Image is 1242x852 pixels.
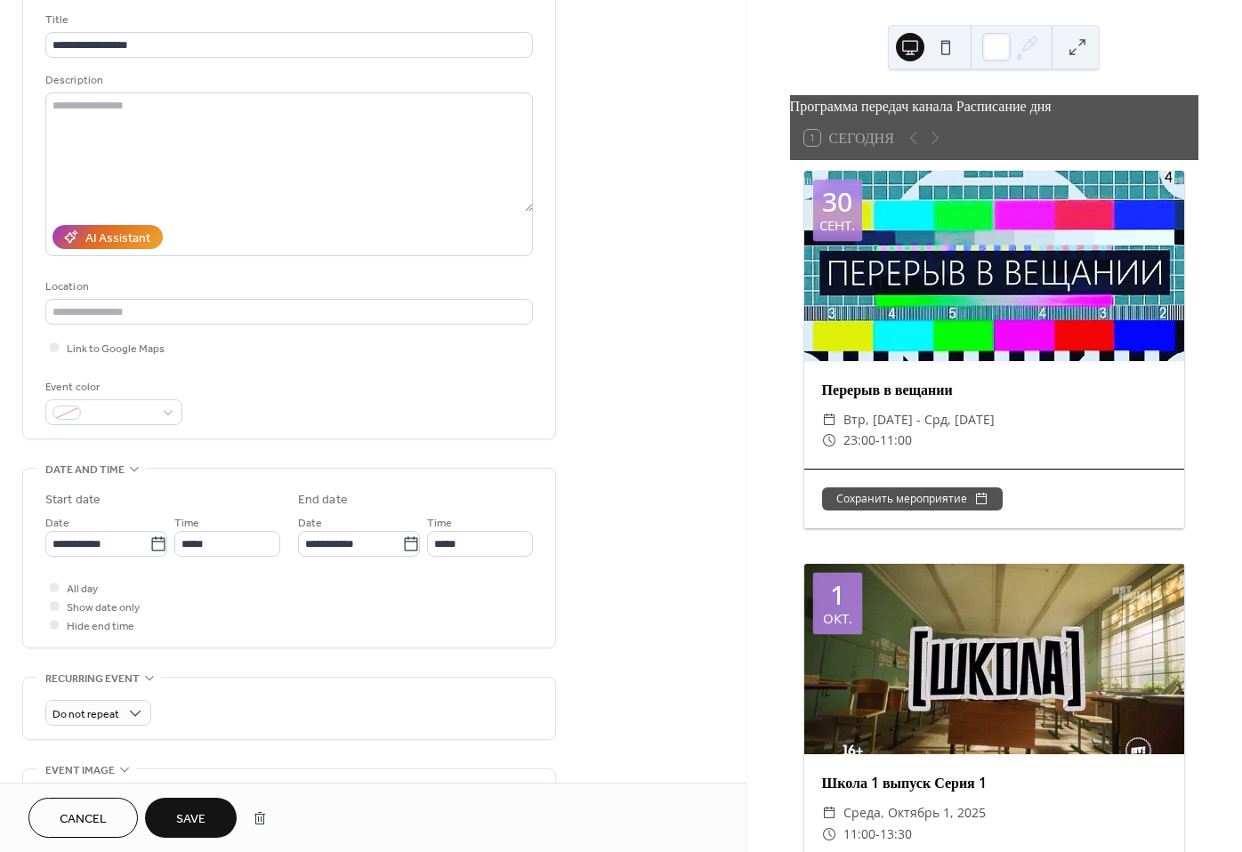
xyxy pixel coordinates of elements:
[45,71,529,90] div: Description
[427,514,452,533] span: Time
[804,379,1184,400] div: Перерыв в вещании
[52,225,163,249] button: AI Assistant
[52,704,119,725] span: Do not repeat
[45,378,179,397] div: Event color
[843,802,986,824] span: среда, октябрь 1, 2025
[176,810,206,829] span: Save
[822,409,836,430] div: ​
[822,824,836,845] div: ​
[830,582,845,608] div: 1
[85,229,150,248] div: AI Assistant
[45,514,69,533] span: Date
[822,487,1003,510] button: Сохранить мероприятие
[145,798,237,838] button: Save
[880,824,912,845] span: 13:30
[45,670,140,688] span: Recurring event
[45,491,101,510] div: Start date
[843,824,875,845] span: 11:00
[822,430,836,451] div: ​
[67,340,165,358] span: Link to Google Maps
[875,824,880,845] span: -
[298,491,348,510] div: End date
[804,772,1184,793] div: Школа 1 выпуск Серия 1
[843,430,875,451] span: 23:00
[45,461,125,479] span: Date and time
[67,599,140,617] span: Show date only
[790,95,1198,117] div: Программа передач канала Расписание дня
[875,430,880,451] span: -
[67,617,134,636] span: Hide end time
[819,219,855,232] div: сент.
[45,761,115,780] span: Event image
[45,11,529,29] div: Title
[174,514,199,533] span: Time
[880,430,912,451] span: 11:00
[298,514,322,533] span: Date
[822,189,852,215] div: 30
[45,277,529,296] div: Location
[822,802,836,824] div: ​
[843,409,995,430] span: втр, [DATE] - срд, [DATE]
[60,810,107,829] span: Cancel
[28,798,138,838] button: Cancel
[823,612,852,625] div: окт.
[67,580,98,599] span: All day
